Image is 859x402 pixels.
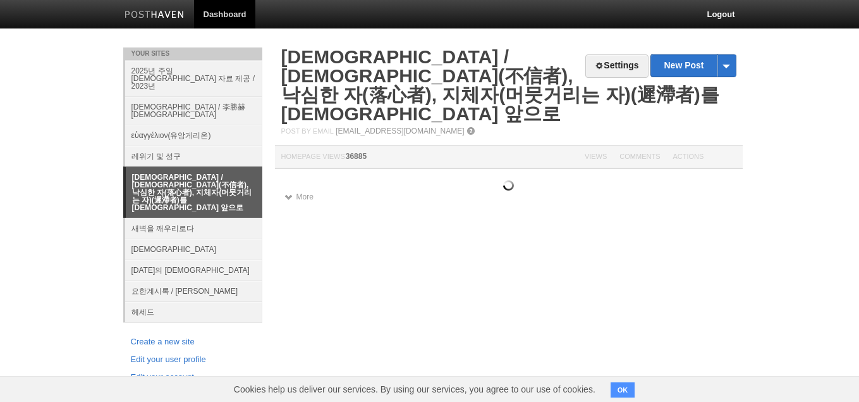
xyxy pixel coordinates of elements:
[126,167,262,218] a: [DEMOGRAPHIC_DATA] / [DEMOGRAPHIC_DATA](不信者), 낙심한 자(落心者), 지체자(머뭇거리는 자)(遲滯者)를 [DEMOGRAPHIC_DATA] 앞으로
[125,280,262,301] a: 요한계시록 / [PERSON_NAME]
[131,336,255,349] a: Create a new site
[275,146,578,169] th: Homepage Views
[125,218,262,239] a: 새벽을 깨우리로다
[131,353,255,367] a: Edit your user profile
[131,371,255,384] a: Edit your account
[284,192,314,201] a: More
[611,382,635,398] button: OK
[578,146,613,169] th: Views
[651,54,735,77] a: New Post
[125,96,262,125] a: [DEMOGRAPHIC_DATA] / 李勝赫[DEMOGRAPHIC_DATA]
[221,377,608,402] span: Cookies help us deliver our services. By using our services, you agree to our use of cookies.
[503,180,514,191] img: loading.gif
[125,260,262,280] a: [DATE]의 [DEMOGRAPHIC_DATA]
[613,146,666,169] th: Comments
[346,152,367,161] span: 36885
[125,301,262,322] a: 헤세드
[281,46,719,124] a: [DEMOGRAPHIC_DATA] / [DEMOGRAPHIC_DATA](不信者), 낙심한 자(落心者), 지체자(머뭇거리는 자)(遲滯者)를 [DEMOGRAPHIC_DATA] 앞으로
[123,47,262,60] li: Your Sites
[667,146,743,169] th: Actions
[125,125,262,146] a: εὐαγγέλιον(유앙게리온)
[125,60,262,96] a: 2025년 주일 [DEMOGRAPHIC_DATA] 자료 제공 / 2023년
[125,11,185,20] img: Posthaven-bar
[125,239,262,260] a: [DEMOGRAPHIC_DATA]
[125,146,262,166] a: 레위기 및 성구
[585,54,648,78] a: Settings
[336,127,464,135] a: [EMAIL_ADDRESS][DOMAIN_NAME]
[281,127,334,135] span: Post by Email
